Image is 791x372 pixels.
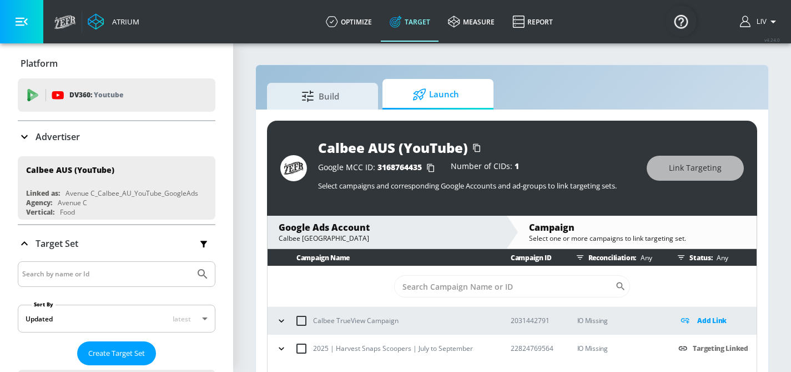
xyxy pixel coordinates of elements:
div: Avenue C_Calbee_AU_YouTube_GoogleAds [66,189,198,198]
a: Targeting Linked [693,344,748,353]
p: Select campaigns and corresponding Google Accounts and ad-groups to link targeting sets. [318,181,636,191]
div: Vertical: [26,207,54,217]
span: v 4.24.0 [764,37,780,43]
div: Calbee AUS (YouTube) [26,165,114,175]
div: Calbee AUS (YouTube)Linked as:Avenue C_Calbee_AU_YouTube_GoogleAdsAgency:Avenue CVertical:Food [18,156,215,220]
button: Liv [740,15,780,28]
p: DV360: [69,89,123,101]
p: Calbee TrueView Campaign [313,315,399,326]
a: Report [503,2,562,42]
span: latest [173,314,191,324]
p: 2031442791 [511,315,560,326]
div: Add Link [678,314,757,327]
div: DV360: Youtube [18,78,215,112]
p: 22824769564 [511,343,560,354]
div: Platform [18,48,215,79]
span: 3168764435 [377,162,422,172]
span: Build [278,83,362,110]
input: Search by name or Id [22,267,190,281]
p: Youtube [94,89,123,101]
a: Atrium [88,13,139,30]
div: Campaign [529,221,745,234]
div: Linked as: [26,189,60,198]
div: Calbee AUS (YouTube) [318,138,468,157]
p: Target Set [36,237,78,250]
a: measure [439,2,503,42]
th: Campaign ID [493,249,560,266]
p: Add Link [697,314,727,327]
div: Updated [26,314,53,324]
div: Calbee [GEOGRAPHIC_DATA] [279,234,495,243]
label: Sort By [32,301,56,308]
div: Target Set [18,225,215,262]
p: Any [712,252,728,264]
div: Google Ads Account [279,221,495,234]
div: Food [60,207,75,217]
button: Open Resource Center [666,6,697,37]
input: Search Campaign Name or ID [394,275,615,297]
div: Agency: [26,198,52,207]
div: Google Ads AccountCalbee [GEOGRAPHIC_DATA] [268,216,506,249]
p: Platform [21,57,58,70]
span: 1 [515,161,519,171]
div: Status: [673,249,757,266]
div: Atrium [108,17,139,27]
button: Create Target Set [77,341,156,365]
p: Advertiser [36,131,80,143]
div: Google MCC ID: [318,162,440,173]
th: Campaign Name [268,249,493,266]
p: IO Missing [577,342,661,355]
div: Advertiser [18,121,215,152]
p: 2025 | Harvest Snaps Scoopers | July to September [313,343,473,354]
span: Create Target Set [88,347,145,360]
div: Search CID Name or Number [394,275,630,297]
div: Number of CIDs: [451,162,519,173]
a: optimize [317,2,381,42]
span: login as: liv.ho@zefr.com [752,18,767,26]
a: Target [381,2,439,42]
div: Reconciliation: [572,249,661,266]
div: Select one or more campaigns to link targeting set. [529,234,745,243]
p: Any [636,252,652,264]
span: Launch [394,81,478,108]
p: IO Missing [577,314,661,327]
div: Avenue C [58,198,87,207]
